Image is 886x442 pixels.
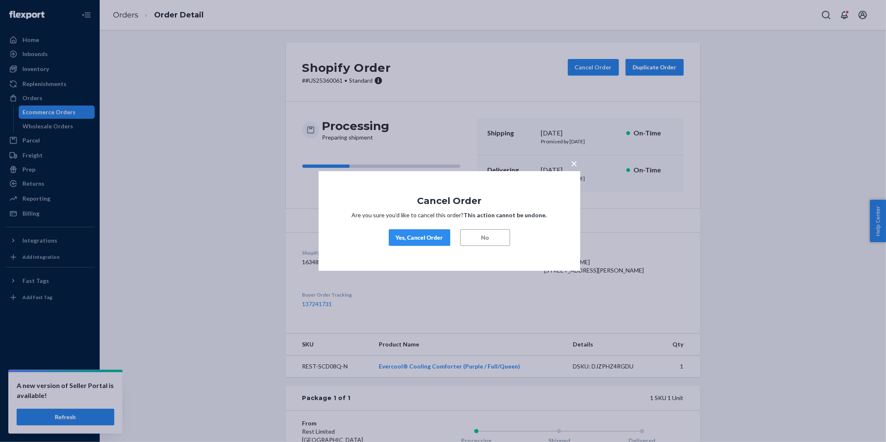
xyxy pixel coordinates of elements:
[344,211,555,219] p: Are you sure you’d like to cancel this order?
[571,156,578,170] span: ×
[464,211,547,219] strong: This action cannot be undone.
[460,229,510,246] button: No
[389,229,450,246] button: Yes, Cancel Order
[344,196,555,206] h1: Cancel Order
[396,233,443,242] div: Yes, Cancel Order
